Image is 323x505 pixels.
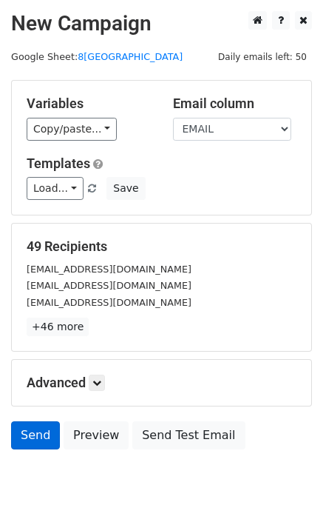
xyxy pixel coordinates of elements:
[27,118,117,141] a: Copy/paste...
[27,155,90,171] a: Templates
[173,96,297,112] h5: Email column
[27,264,191,275] small: [EMAIL_ADDRESS][DOMAIN_NAME]
[27,238,296,255] h5: 49 Recipients
[27,96,151,112] h5: Variables
[11,11,312,36] h2: New Campaign
[106,177,145,200] button: Save
[132,421,245,449] a: Send Test Email
[249,434,323,505] div: 聊天小工具
[78,51,183,62] a: 8[GEOGRAPHIC_DATA]
[11,421,60,449] a: Send
[27,280,191,291] small: [EMAIL_ADDRESS][DOMAIN_NAME]
[11,51,183,62] small: Google Sheet:
[213,49,312,65] span: Daily emails left: 50
[249,434,323,505] iframe: Chat Widget
[27,375,296,391] h5: Advanced
[27,297,191,308] small: [EMAIL_ADDRESS][DOMAIN_NAME]
[27,177,84,200] a: Load...
[213,51,312,62] a: Daily emails left: 50
[64,421,129,449] a: Preview
[27,318,89,336] a: +46 more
